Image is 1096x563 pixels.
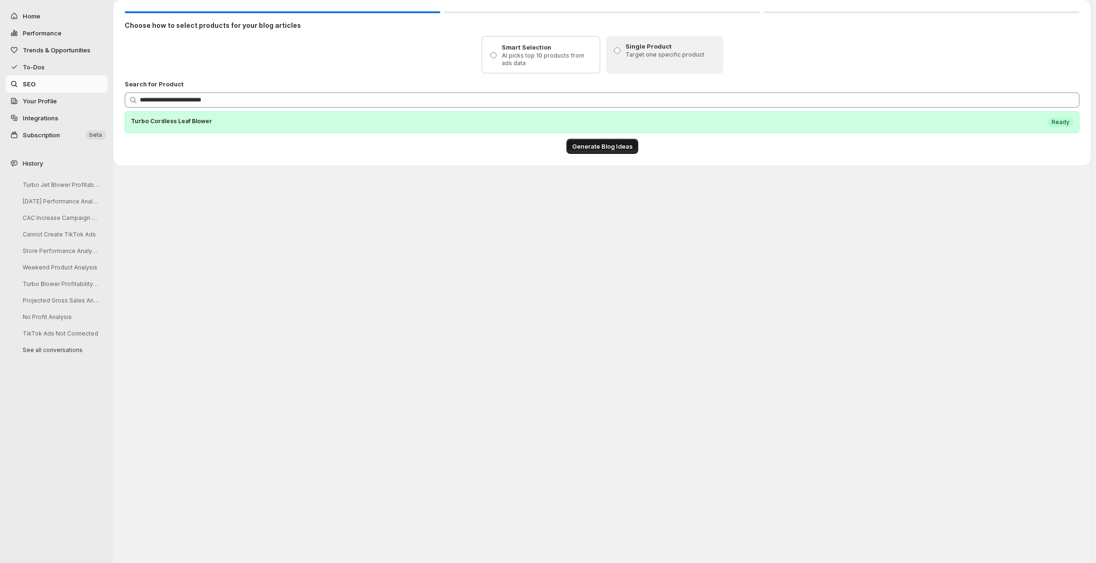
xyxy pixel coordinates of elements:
[15,343,105,357] button: See all conversations
[23,97,57,105] span: Your Profile
[6,59,108,76] button: To-Dos
[572,142,633,151] span: Generate Blog Ideas
[502,52,594,67] p: AI picks top 10 products from ads data
[23,63,44,71] span: To-Dos
[15,227,105,242] button: Cannot Create TikTok Ads
[625,51,718,59] p: Target one specific product
[15,177,105,192] button: Turbo Jet Blower Profitability Analysis
[15,210,105,225] button: CAC Increase Campaign Analysis
[625,42,718,51] p: Single Product
[23,46,90,54] span: Trends & Opportunities
[23,29,61,37] span: Performance
[502,42,594,52] p: Smart Selection
[15,293,105,308] button: Projected Gross Sales Analysis
[15,326,105,341] button: TikTok Ads Not Connected
[6,76,108,92] a: SEO
[23,159,43,168] span: History
[125,21,1079,30] h3: Choose how to select products for your blog articles
[15,244,105,258] button: Store Performance Analysis & Suggestions
[89,131,102,139] span: beta
[131,118,212,125] p: Turbo Cordless Leaf Blower
[6,92,108,109] a: Your Profile
[15,277,105,291] button: Turbo Blower Profitability Analysis
[6,8,108,25] button: Home
[15,260,105,275] button: Weekend Product Analysis
[15,310,105,324] button: No Profit Analysis
[6,126,108,143] button: Subscription
[15,194,105,209] button: [DATE] Performance Analysis
[6,109,108,126] a: Integrations
[23,131,60,139] span: Subscription
[6,25,108,42] button: Performance
[1052,118,1070,126] span: Ready
[23,12,40,20] span: Home
[23,114,58,122] span: Integrations
[125,79,1079,89] h4: Search for Product
[566,139,638,154] button: Generate Blog Ideas
[6,42,108,59] button: Trends & Opportunities
[23,80,35,88] span: SEO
